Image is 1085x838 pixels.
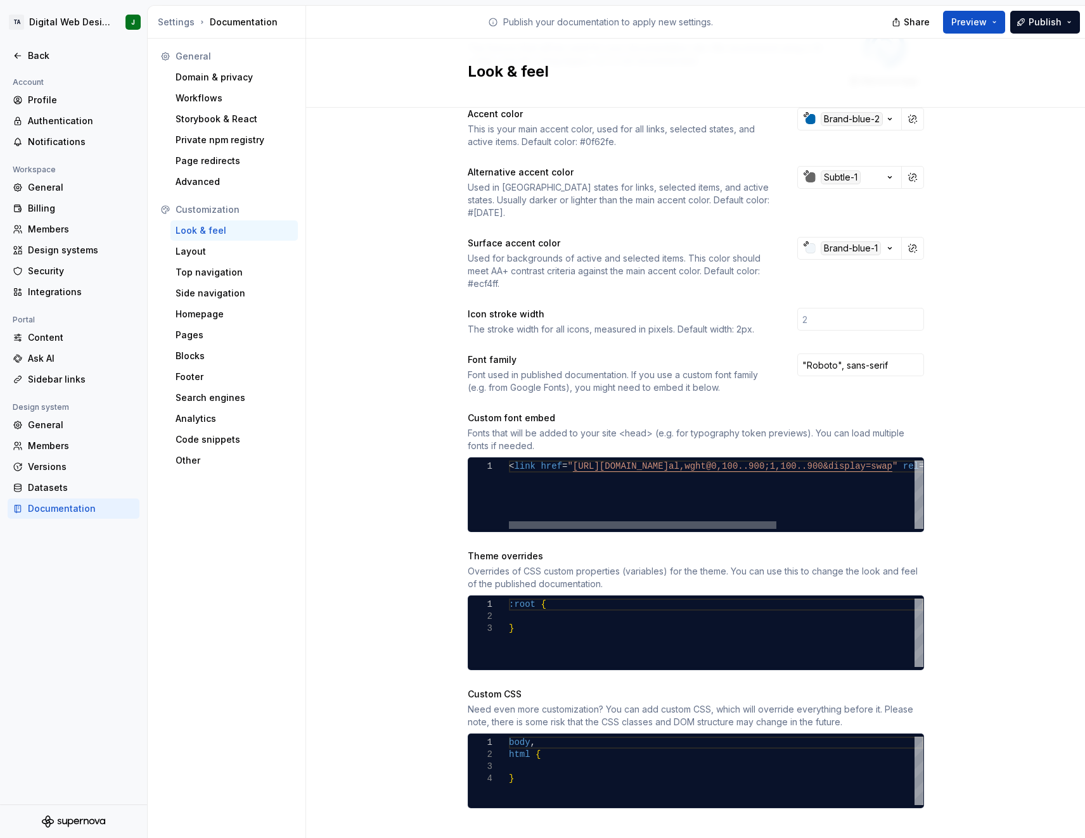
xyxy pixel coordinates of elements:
[797,108,902,130] button: Brand-blue-2
[669,461,892,471] span: al,wght@0,100..900;1,100..900&display=swap
[170,220,298,241] a: Look & feel
[1029,16,1062,29] span: Publish
[176,155,293,167] div: Page redirects
[28,352,134,365] div: Ask AI
[468,761,492,773] div: 3
[509,599,536,609] span: :root
[28,419,134,431] div: General
[8,478,139,498] a: Datasets
[468,412,555,424] div: Custom font embed
[170,67,298,87] a: Domain & privacy
[468,252,774,290] div: Used for backgrounds of active and selected items. This color should meet AA+ contrast criteria a...
[170,346,298,366] a: Blocks
[468,353,517,366] div: Font family
[468,737,492,749] div: 1
[158,16,195,29] div: Settings
[176,308,293,321] div: Homepage
[468,323,774,336] div: The stroke width for all icons, measured in pixels. Default width: 2px.
[28,286,134,298] div: Integrations
[514,461,536,471] span: link
[170,325,298,345] a: Pages
[176,245,293,258] div: Layout
[904,16,930,29] span: Share
[821,170,861,184] div: Subtle-1
[170,283,298,303] a: Side navigation
[9,15,24,30] div: TA
[170,241,298,262] a: Layout
[509,773,514,784] span: }
[468,237,560,250] div: Surface accent color
[885,11,938,34] button: Share
[8,46,139,66] a: Back
[468,773,492,785] div: 4
[503,16,713,29] p: Publish your documentation to apply new settings.
[468,550,543,562] div: Theme overrides
[468,181,774,219] div: Used in [GEOGRAPHIC_DATA] states for links, selected items, and active states. Usually darker or ...
[468,611,492,623] div: 2
[8,400,74,415] div: Design system
[562,461,567,471] span: =
[8,282,139,302] a: Integrations
[176,92,293,105] div: Workflows
[821,241,881,255] div: Brand-blue-1
[28,502,134,515] div: Documentation
[176,224,293,237] div: Look & feel
[509,749,530,759] span: html
[8,261,139,281] a: Security
[541,599,546,609] span: {
[176,71,293,84] div: Domain & privacy
[509,623,514,633] span: }
[28,373,134,386] div: Sidebar links
[797,353,924,376] input: Inter, Arial, sans-serif
[8,219,139,239] a: Members
[170,172,298,192] a: Advanced
[8,348,139,369] a: Ask AI
[176,134,293,146] div: Private npm registry
[170,88,298,108] a: Workflows
[28,460,134,473] div: Versions
[8,240,139,260] a: Design systems
[28,244,134,257] div: Design systems
[8,415,139,435] a: General
[176,266,293,279] div: Top navigation
[170,109,298,129] a: Storybook & React
[176,50,293,63] div: General
[892,461,897,471] span: "
[176,287,293,300] div: Side navigation
[176,329,293,341] div: Pages
[509,461,514,471] span: <
[468,123,774,148] div: This is your main accent color, used for all links, selected states, and active items. Default co...
[28,440,134,452] div: Members
[28,115,134,127] div: Authentication
[8,327,139,348] a: Content
[8,177,139,198] a: General
[8,90,139,110] a: Profile
[902,461,918,471] span: rel
[28,265,134,277] div: Security
[943,11,1005,34] button: Preview
[530,737,535,747] span: ,
[8,111,139,131] a: Authentication
[176,412,293,425] div: Analytics
[28,202,134,215] div: Billing
[28,136,134,148] div: Notifications
[8,498,139,519] a: Documentation
[1010,11,1080,34] button: Publish
[821,112,883,126] div: Brand-blue-2
[8,198,139,219] a: Billing
[509,737,530,747] span: body
[170,130,298,150] a: Private npm registry
[951,16,987,29] span: Preview
[567,461,572,471] span: "
[468,427,924,452] div: Fonts that will be added to your site <head> (e.g. for typography token previews). You can load m...
[176,433,293,446] div: Code snippets
[28,94,134,106] div: Profile
[158,16,300,29] div: Documentation
[170,429,298,450] a: Code snippets
[170,151,298,171] a: Page redirects
[176,454,293,467] div: Other
[176,391,293,404] div: Search engines
[42,815,105,828] svg: Supernova Logo
[170,388,298,408] a: Search engines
